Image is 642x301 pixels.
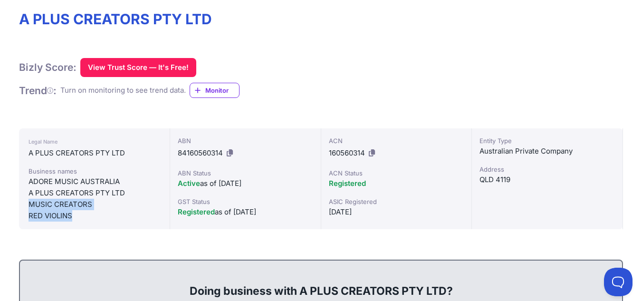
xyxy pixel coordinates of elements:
div: Australian Private Company [479,146,615,157]
a: Monitor [190,83,240,98]
span: Registered [178,207,215,216]
div: ACN [329,136,464,146]
div: Entity Type [479,136,615,146]
div: A PLUS CREATORS PTY LTD [29,187,160,199]
div: Doing business with A PLUS CREATORS PTY LTD? [29,268,613,299]
div: MUSIC CREATORS [29,199,160,210]
div: [DATE] [329,206,464,218]
div: ABN [178,136,313,146]
div: GST Status [178,197,313,206]
div: QLD 4119 [479,174,615,185]
button: View Trust Score — It's Free! [80,58,196,77]
div: ABN Status [178,168,313,178]
iframe: Toggle Customer Support [604,268,632,296]
h1: Bizly Score: [19,61,77,74]
h1: A PLUS CREATORS PTY LTD [19,10,623,28]
span: 160560314 [329,148,365,157]
span: 84160560314 [178,148,223,157]
div: Address [479,165,615,174]
h1: Trend : [19,84,57,97]
div: Business names [29,166,160,176]
div: ASIC Registered [329,197,464,206]
div: ADORE MUSIC AUSTRALIA [29,176,160,187]
div: A PLUS CREATORS PTY LTD [29,147,160,159]
span: Registered [329,179,366,188]
div: Legal Name [29,136,160,147]
span: Active [178,179,200,188]
span: Monitor [205,86,239,95]
div: ACN Status [329,168,464,178]
div: Turn on monitoring to see trend data. [60,85,186,96]
div: RED VIOLINS [29,210,160,222]
div: as of [DATE] [178,178,313,189]
div: as of [DATE] [178,206,313,218]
